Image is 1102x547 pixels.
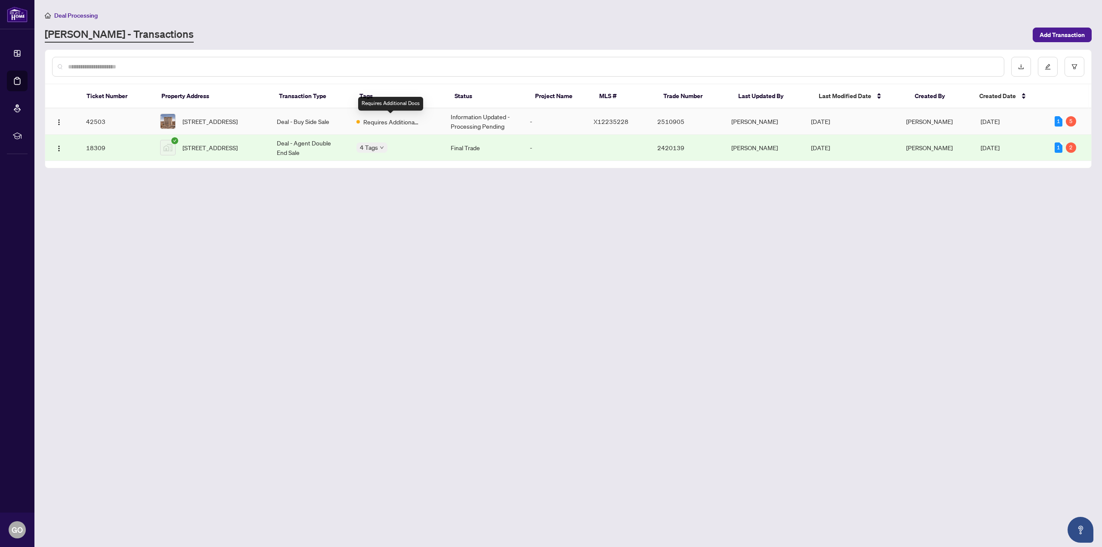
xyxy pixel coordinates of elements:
span: [DATE] [811,117,830,125]
span: X12235228 [594,117,628,125]
img: Logo [56,119,62,126]
div: 1 [1055,116,1062,127]
th: Created By [908,84,972,108]
button: Open asap [1068,517,1093,543]
td: Deal - Agent Double End Sale [270,135,350,161]
td: Deal - Buy Side Sale [270,108,350,135]
span: [DATE] [981,144,1000,151]
span: Add Transaction [1040,28,1085,42]
td: - [523,108,587,135]
span: [STREET_ADDRESS] [183,143,238,152]
th: Status [448,84,528,108]
span: check-circle [171,137,178,144]
span: download [1018,64,1024,70]
td: Final Trade [444,135,523,161]
div: 5 [1066,116,1076,127]
span: [DATE] [811,144,830,151]
th: Last Modified Date [812,84,908,108]
button: Logo [52,114,66,128]
button: Logo [52,141,66,155]
td: - [523,135,587,161]
th: Ticket Number [80,84,155,108]
th: MLS # [592,84,656,108]
td: [PERSON_NAME] [724,135,804,161]
img: logo [7,6,28,22]
img: thumbnail-img [161,114,175,129]
button: filter [1065,57,1084,77]
th: Project Name [528,84,592,108]
span: filter [1071,64,1077,70]
td: Information Updated - Processing Pending [444,108,523,135]
a: [PERSON_NAME] - Transactions [45,27,194,43]
th: Transaction Type [272,84,353,108]
img: thumbnail-img [161,140,175,155]
button: edit [1038,57,1058,77]
div: Requires Additional Docs [358,97,423,111]
td: 18309 [79,135,153,161]
td: [PERSON_NAME] [724,108,804,135]
button: download [1011,57,1031,77]
span: home [45,12,51,19]
span: 4 Tags [360,142,378,152]
span: Requires Additional Docs [363,117,419,127]
span: Last Modified Date [819,91,871,101]
span: [PERSON_NAME] [906,144,953,151]
img: Logo [56,145,62,152]
th: Trade Number [656,84,731,108]
span: [PERSON_NAME] [906,117,953,125]
th: Last Updated By [731,84,812,108]
td: 2420139 [650,135,724,161]
td: 42503 [79,108,153,135]
button: Add Transaction [1033,28,1092,42]
span: [DATE] [981,117,1000,125]
td: 2510905 [650,108,724,135]
div: 2 [1066,142,1076,153]
span: Created Date [979,91,1016,101]
th: Property Address [155,84,272,108]
span: down [380,145,384,150]
span: [STREET_ADDRESS] [183,117,238,126]
th: Created Date [972,84,1047,108]
th: Tags [353,84,448,108]
span: edit [1045,64,1051,70]
span: GO [12,524,23,536]
div: 1 [1055,142,1062,153]
span: Deal Processing [54,12,98,19]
